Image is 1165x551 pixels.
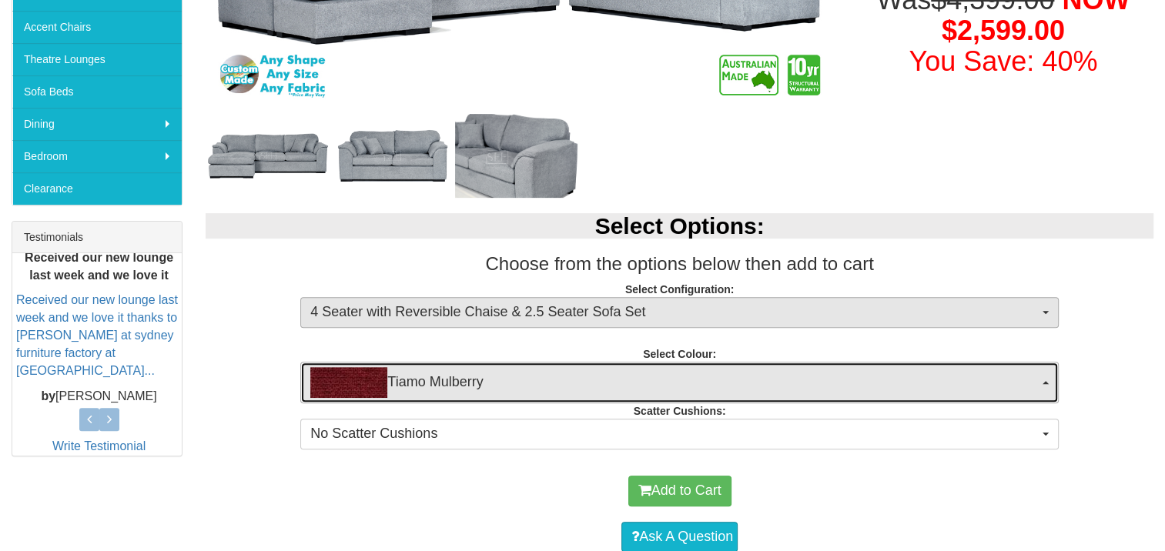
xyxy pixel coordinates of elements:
a: Write Testimonial [52,439,146,452]
a: Received our new lounge last week and we love it thanks to [PERSON_NAME] at sydney furniture fact... [16,293,178,376]
h3: Choose from the options below then add to cart [206,254,1153,274]
button: Add to Cart [628,476,731,506]
span: 4 Seater with Reversible Chaise & 2.5 Seater Sofa Set [310,302,1039,322]
span: No Scatter Cushions [310,424,1039,444]
a: Bedroom [12,140,182,172]
button: Tiamo MulberryTiamo Mulberry [300,362,1059,403]
a: Clearance [12,172,182,205]
button: 4 Seater with Reversible Chaise & 2.5 Seater Sofa Set [300,297,1059,328]
b: Select Options: [595,213,765,239]
strong: Select Colour: [643,348,716,360]
a: Dining [12,108,182,140]
span: Tiamo Mulberry [310,367,1039,398]
div: Testimonials [12,222,182,253]
img: Tiamo Mulberry [310,367,387,398]
button: No Scatter Cushions [300,419,1059,449]
a: Accent Chairs [12,11,182,43]
b: by [41,389,55,402]
font: You Save: 40% [909,45,1097,77]
a: Sofa Beds [12,75,182,108]
strong: Scatter Cushions: [634,405,726,417]
strong: Select Configuration: [625,283,735,296]
a: Theatre Lounges [12,43,182,75]
p: [PERSON_NAME] [16,387,182,405]
b: Received our new lounge last week and we love it [25,250,173,281]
